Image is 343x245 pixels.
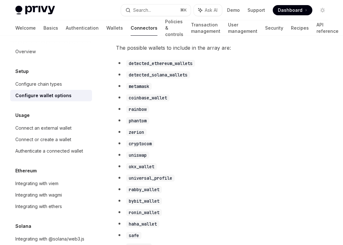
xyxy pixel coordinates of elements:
[126,94,170,101] code: coinbase_wallet
[15,167,37,175] h5: Ethereum
[126,117,149,124] code: phantom
[126,106,149,113] code: rainbow
[15,222,31,230] h5: Solana
[106,20,123,36] a: Wallets
[317,5,328,15] button: Toggle dark mode
[265,20,283,36] a: Security
[227,7,240,13] a: Demo
[15,112,30,119] h5: Usage
[194,4,222,16] button: Ask AI
[126,209,162,216] code: ronin_wallet
[10,233,92,245] a: Integrating with @solana/web3.js
[15,6,55,15] img: light logo
[126,60,195,67] code: detected_ethereum_wallets
[10,46,92,57] a: Overview
[66,20,99,36] a: Authentication
[15,20,36,36] a: Welcome
[10,122,92,134] a: Connect an external wallet
[205,7,217,13] span: Ask AI
[116,43,332,52] span: The possible wallets to include in the array are:
[15,136,71,143] div: Connect or create a wallet
[126,129,147,136] code: zerion
[15,48,36,55] div: Overview
[133,6,151,14] div: Search...
[10,145,92,157] a: Authenticate a connected wallet
[10,78,92,90] a: Configure chain types
[10,178,92,189] a: Integrating with viem
[15,92,72,99] div: Configure wallet options
[15,68,29,75] h5: Setup
[126,220,159,227] code: haha_wallet
[126,71,190,78] code: detected_solana_wallets
[126,186,162,193] code: rabby_wallet
[15,180,58,187] div: Integrating with viem
[15,235,84,243] div: Integrating with @solana/web3.js
[248,7,265,13] a: Support
[126,232,141,239] code: safe
[180,8,187,13] span: ⌘ K
[291,20,309,36] a: Recipes
[15,80,62,88] div: Configure chain types
[278,7,302,13] span: Dashboard
[126,140,154,147] code: cryptocom
[15,147,83,155] div: Authenticate a connected wallet
[15,203,62,210] div: Integrating with ethers
[191,20,220,36] a: Transaction management
[126,175,175,182] code: universal_profile
[126,198,162,205] code: bybit_wallet
[165,20,183,36] a: Policies & controls
[10,134,92,145] a: Connect or create a wallet
[131,20,157,36] a: Connectors
[10,90,92,101] a: Configure wallet options
[121,4,190,16] button: Search...⌘K
[126,152,149,159] code: uniswap
[316,20,339,36] a: API reference
[273,5,312,15] a: Dashboard
[126,83,152,90] code: metamask
[43,20,58,36] a: Basics
[126,163,157,170] code: okx_wallet
[228,20,257,36] a: User management
[10,201,92,212] a: Integrating with ethers
[15,124,72,132] div: Connect an external wallet
[15,191,62,199] div: Integrating with wagmi
[10,189,92,201] a: Integrating with wagmi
